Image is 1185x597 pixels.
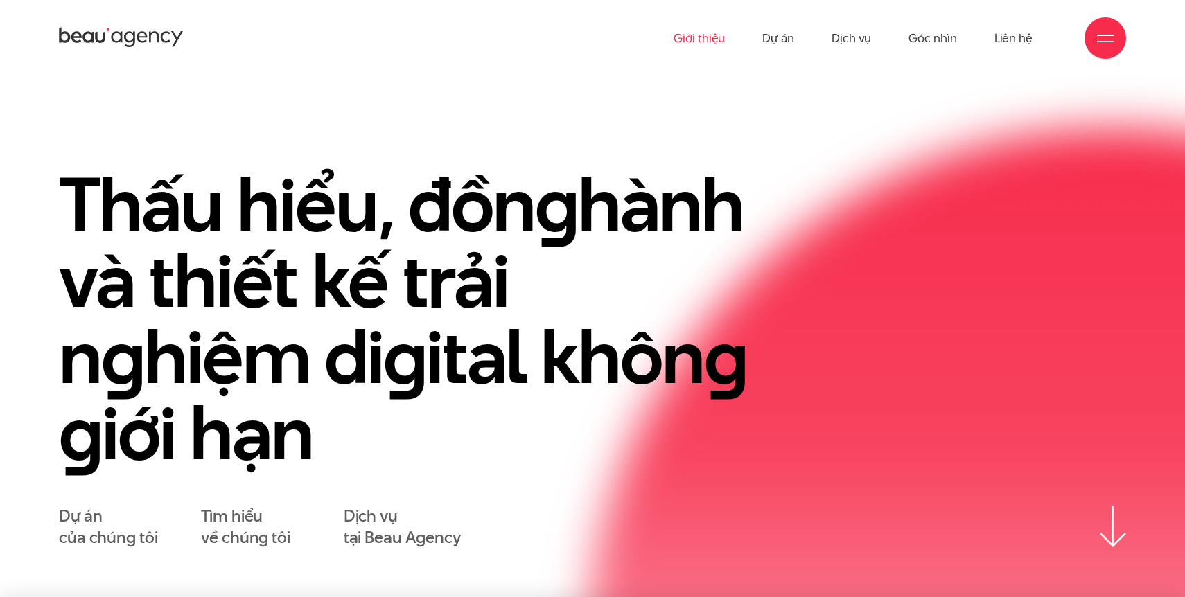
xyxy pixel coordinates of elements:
en: g [704,305,747,409]
en: g [59,381,102,485]
en: g [101,305,144,409]
en: g [535,152,578,256]
a: Dự áncủa chúng tôi [59,506,157,549]
a: Tìm hiểuvề chúng tôi [201,506,290,549]
en: g [383,305,426,409]
h1: Thấu hiểu, đồn hành và thiết kế trải n hiệm di ital khôn iới hạn [59,166,759,471]
a: Dịch vụtại Beau Agency [344,506,461,549]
